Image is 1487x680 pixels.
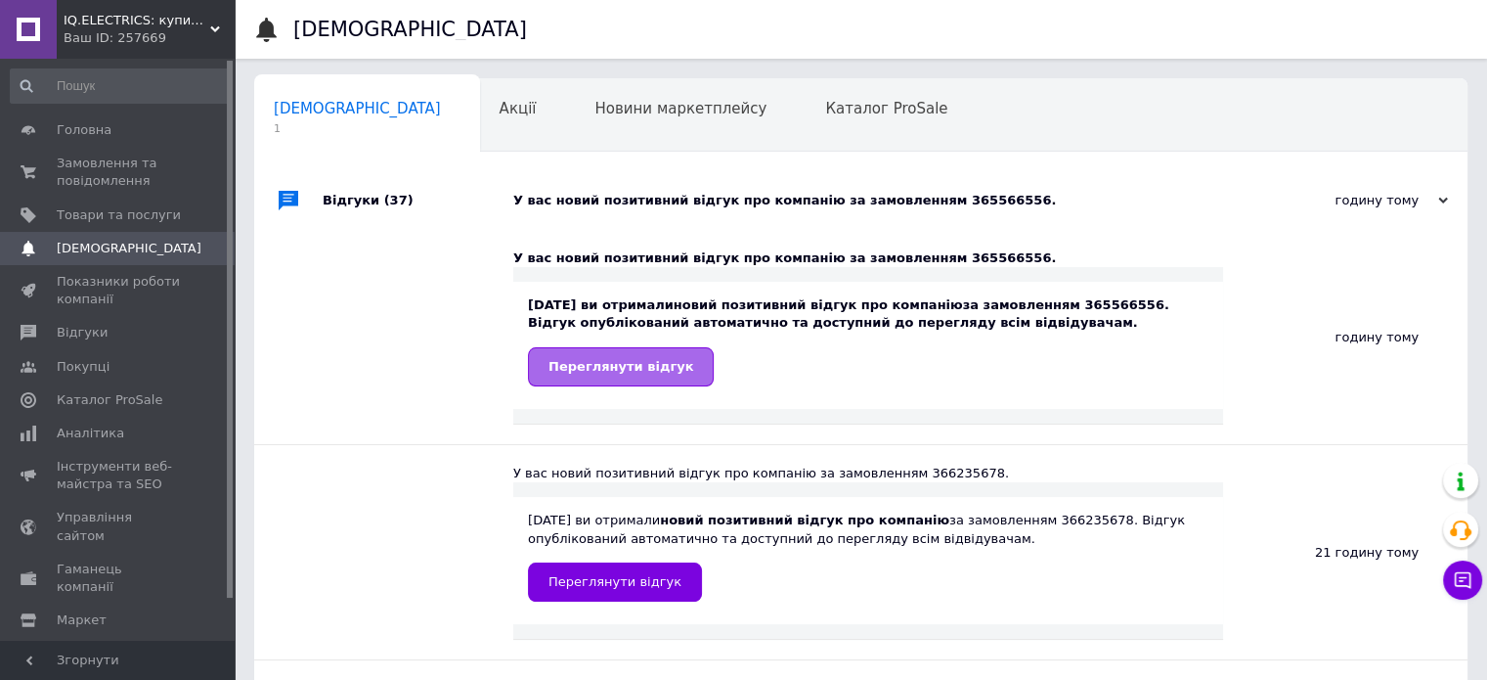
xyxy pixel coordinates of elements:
span: Гаманець компанії [57,561,181,596]
span: Управління сайтом [57,509,181,544]
div: 21 годину тому [1223,445,1467,659]
span: Показники роботи компанії [57,273,181,308]
span: Покупці [57,358,109,376]
span: Переглянути відгук [548,574,681,589]
a: Переглянути відгук [528,347,714,386]
div: У вас новий позитивний відгук про компанію за замовленням 366235678. [513,465,1223,482]
span: Новини маркетплейсу [594,100,766,117]
span: 1 [274,121,441,136]
div: Ваш ID: 257669 [64,29,235,47]
span: IQ.ELECTRICS: купити електрику оптом [64,12,210,29]
b: новий позитивний відгук про компанію [674,297,963,312]
span: Акції [500,100,537,117]
div: [DATE] ви отримали за замовленням 366235678. Відгук опублікований автоматично та доступний до пер... [528,512,1208,601]
div: годину тому [1252,192,1448,209]
span: Аналітика [57,425,124,442]
button: Чат з покупцем [1443,561,1482,600]
span: Каталог ProSale [57,391,162,409]
span: Каталог ProSale [825,100,947,117]
a: Переглянути відгук [528,563,702,602]
span: [DEMOGRAPHIC_DATA] [57,240,201,257]
span: [DEMOGRAPHIC_DATA] [274,100,441,117]
div: У вас новий позитивний відгук про компанію за замовленням 365566556. [513,249,1223,267]
span: Головна [57,121,111,139]
span: Інструменти веб-майстра та SEO [57,458,181,493]
div: У вас новий позитивний відгук про компанію за замовленням 365566556. [513,192,1252,209]
b: новий позитивний відгук про компанію [660,513,949,527]
div: Відгуки [323,171,513,230]
span: Замовлення та повідомлення [57,155,181,190]
span: Переглянути відгук [548,359,693,374]
span: Товари та послуги [57,206,181,224]
span: Відгуки [57,324,108,341]
span: (37) [384,193,414,207]
div: годину тому [1223,230,1467,444]
span: Маркет [57,612,107,629]
input: Пошук [10,68,231,104]
h1: [DEMOGRAPHIC_DATA] [293,18,527,41]
div: [DATE] ви отримали за замовленням 365566556. Відгук опублікований автоматично та доступний до пер... [528,296,1208,385]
